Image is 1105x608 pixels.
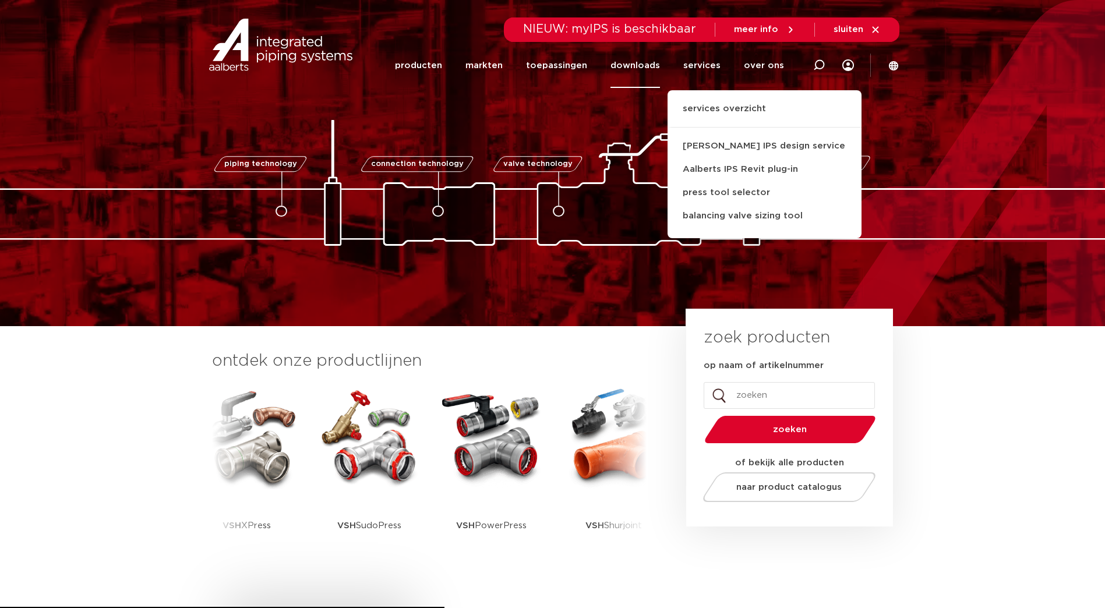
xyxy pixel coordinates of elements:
[223,521,241,530] strong: VSH
[700,415,880,444] button: zoeken
[736,483,842,492] span: naar product catalogus
[337,489,401,562] p: SudoPress
[585,489,642,562] p: Shurjoint
[317,384,422,562] a: VSHSudoPress
[704,360,824,372] label: op naam of artikelnummer
[735,425,846,434] span: zoeken
[562,384,666,562] a: VSHShurjoint
[456,489,527,562] p: PowerPress
[735,458,844,467] strong: of bekijk alle producten
[683,43,721,88] a: services
[700,472,878,502] a: naar product catalogus
[744,43,784,88] a: over ons
[439,384,544,562] a: VSHPowerPress
[456,521,475,530] strong: VSH
[526,43,587,88] a: toepassingen
[704,382,875,409] input: zoeken
[734,24,796,35] a: meer info
[503,160,573,168] span: valve technology
[668,204,862,228] a: balancing valve sizing tool
[337,521,356,530] strong: VSH
[668,158,862,181] a: Aalberts IPS Revit plug-in
[395,43,784,88] nav: Menu
[395,43,442,88] a: producten
[834,24,881,35] a: sluiten
[668,102,862,128] a: services overzicht
[223,489,271,562] p: XPress
[668,181,862,204] a: press tool selector
[668,135,862,158] a: [PERSON_NAME] IPS design service
[834,25,863,34] span: sluiten
[734,25,778,34] span: meer info
[585,521,604,530] strong: VSH
[224,160,297,168] span: piping technology
[465,43,503,88] a: markten
[704,326,830,349] h3: zoek producten
[610,43,660,88] a: downloads
[370,160,463,168] span: connection technology
[842,52,854,78] div: my IPS
[195,384,299,562] a: VSHXPress
[212,349,647,373] h3: ontdek onze productlijnen
[523,23,696,35] span: NIEUW: myIPS is beschikbaar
